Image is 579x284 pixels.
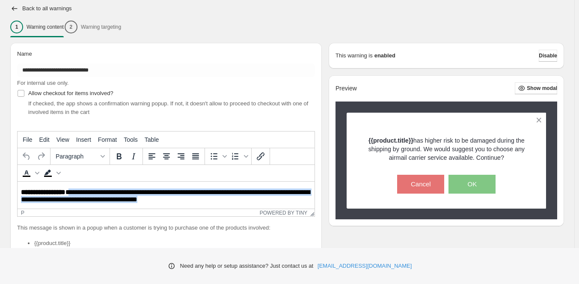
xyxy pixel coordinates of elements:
span: If checked, the app shows a confirmation warning popup. If not, it doesn't allow to proceed to ch... [28,100,308,115]
strong: enabled [374,51,395,60]
span: Name [17,51,32,57]
button: Disable [539,50,557,62]
div: Numbered list [228,149,249,164]
span: Edit [39,136,50,143]
span: Allow checkout for items involved? [28,90,113,96]
a: [EMAIL_ADDRESS][DOMAIN_NAME] [318,262,412,270]
span: Paragraph [56,153,98,160]
div: p [21,210,24,216]
button: Undo [19,149,34,164]
button: Insert/edit link [253,149,268,164]
span: File [23,136,33,143]
button: Formats [52,149,108,164]
p: This warning is [336,51,373,60]
button: Show modal [515,82,557,94]
div: Bullet list [207,149,228,164]
button: OK [448,175,496,194]
li: {{product.title}} [34,239,315,248]
button: Redo [34,149,48,164]
button: Align left [145,149,159,164]
h2: Preview [336,85,357,92]
span: Show modal [527,85,557,92]
span: Tools [124,136,138,143]
button: Italic [126,149,141,164]
p: has higher risk to be damaged during the shipping by ground. We would suggest you to choose any a... [362,136,531,162]
strong: {{product.title}} [368,137,413,144]
span: Disable [539,52,557,59]
span: Insert [76,136,91,143]
div: Text color [19,166,41,180]
button: Align right [174,149,188,164]
iframe: Rich Text Area [18,182,315,209]
div: 1 [10,21,23,33]
span: For internal use only. [17,80,68,86]
button: Align center [159,149,174,164]
div: Background color [41,166,62,180]
button: Justify [188,149,203,164]
span: View [56,136,69,143]
a: Powered by Tiny [260,210,308,216]
span: Table [145,136,159,143]
button: Cancel [397,175,444,194]
button: 1Warning content [10,18,64,36]
p: Warning content [27,24,64,30]
h2: Back to all warnings [22,5,72,12]
div: Resize [307,209,315,216]
button: Bold [112,149,126,164]
span: Format [98,136,117,143]
p: This message is shown in a popup when a customer is trying to purchase one of the products involved: [17,224,315,232]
